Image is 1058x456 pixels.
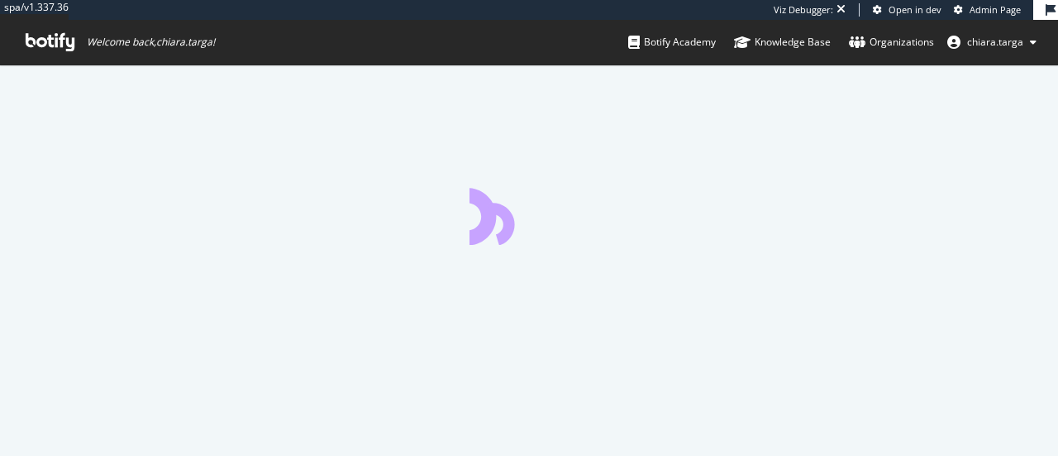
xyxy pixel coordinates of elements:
button: chiara.targa [934,29,1050,55]
a: Botify Academy [628,20,716,65]
a: Knowledge Base [734,20,831,65]
a: Admin Page [954,3,1021,17]
div: Viz Debugger: [774,3,833,17]
span: Welcome back, chiara.targa ! [87,36,215,49]
a: Open in dev [873,3,941,17]
div: Organizations [849,34,934,50]
div: Knowledge Base [734,34,831,50]
span: Open in dev [889,3,941,16]
span: chiara.targa [967,35,1023,49]
div: Botify Academy [628,34,716,50]
a: Organizations [849,20,934,65]
span: Admin Page [970,3,1021,16]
